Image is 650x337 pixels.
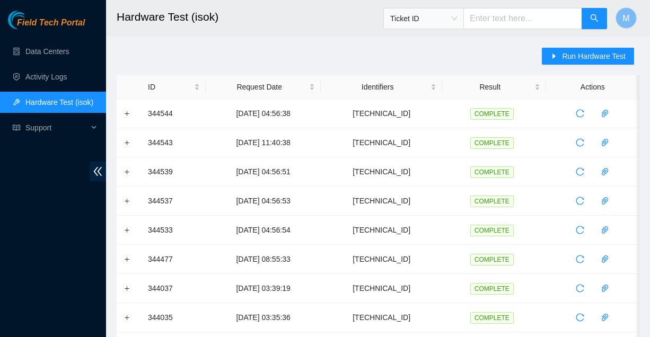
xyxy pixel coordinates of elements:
button: reload [572,309,588,326]
td: [DATE] 08:55:33 [206,245,321,274]
td: [TECHNICAL_ID] [321,157,442,187]
button: paper-clip [596,280,613,297]
button: reload [572,280,588,297]
button: reload [572,251,588,268]
td: 344035 [142,303,206,332]
td: [DATE] 03:35:36 [206,303,321,332]
span: double-left [90,162,106,181]
td: 344544 [142,99,206,128]
td: [TECHNICAL_ID] [321,274,442,303]
span: reload [572,197,588,205]
span: M [622,12,629,25]
span: caret-right [550,52,558,61]
span: paper-clip [597,197,613,205]
button: reload [572,163,588,180]
span: reload [572,284,588,292]
td: 344533 [142,216,206,245]
span: paper-clip [597,313,613,322]
td: [DATE] 11:40:38 [206,128,321,157]
span: COMPLETE [470,312,514,324]
button: Expand row [123,284,131,292]
span: reload [572,226,588,234]
span: Support [25,117,88,138]
td: [DATE] 04:56:38 [206,99,321,128]
td: [TECHNICAL_ID] [321,99,442,128]
td: [TECHNICAL_ID] [321,303,442,332]
button: paper-clip [596,221,613,238]
span: reload [572,109,588,118]
span: COMPLETE [470,108,514,120]
button: Expand row [123,226,131,234]
button: reload [572,192,588,209]
button: reload [572,134,588,151]
span: COMPLETE [470,137,514,149]
span: reload [572,255,588,263]
button: paper-clip [596,309,613,326]
button: reload [572,105,588,122]
td: [DATE] 03:39:19 [206,274,321,303]
span: COMPLETE [470,196,514,207]
td: 344543 [142,128,206,157]
td: [DATE] 04:56:54 [206,216,321,245]
button: Expand row [123,255,131,263]
td: [TECHNICAL_ID] [321,187,442,216]
td: 344037 [142,274,206,303]
span: search [590,14,599,24]
button: paper-clip [596,192,613,209]
span: reload [572,167,588,176]
td: [TECHNICAL_ID] [321,216,442,245]
button: Expand row [123,197,131,205]
span: Run Hardware Test [562,50,626,62]
a: Akamai TechnologiesField Tech Portal [8,19,85,33]
button: Expand row [123,167,131,176]
span: reload [572,138,588,147]
span: COMPLETE [470,166,514,178]
span: COMPLETE [470,254,514,265]
button: search [582,8,607,29]
button: paper-clip [596,251,613,268]
span: paper-clip [597,255,613,263]
button: paper-clip [596,134,613,151]
button: paper-clip [596,105,613,122]
span: Field Tech Portal [17,18,85,28]
td: 344537 [142,187,206,216]
span: COMPLETE [470,225,514,236]
span: paper-clip [597,167,613,176]
input: Enter text here... [463,8,582,29]
button: Expand row [123,138,131,147]
td: [DATE] 04:56:51 [206,157,321,187]
button: M [616,7,637,29]
span: read [13,124,20,131]
span: reload [572,313,588,322]
a: Hardware Test (isok) [25,98,93,107]
button: caret-rightRun Hardware Test [542,48,634,65]
td: [TECHNICAL_ID] [321,128,442,157]
span: paper-clip [597,138,613,147]
a: Data Centers [25,47,69,56]
button: paper-clip [596,163,613,180]
span: paper-clip [597,109,613,118]
span: paper-clip [597,226,613,234]
td: [TECHNICAL_ID] [321,245,442,274]
span: paper-clip [597,284,613,292]
button: Expand row [123,313,131,322]
button: reload [572,221,588,238]
td: 344539 [142,157,206,187]
td: [DATE] 04:56:53 [206,187,321,216]
button: Expand row [123,109,131,118]
a: Activity Logs [25,73,67,81]
th: Actions [546,75,639,99]
img: Akamai Technologies [8,11,54,29]
span: Ticket ID [390,11,457,26]
td: 344477 [142,245,206,274]
span: COMPLETE [470,283,514,295]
